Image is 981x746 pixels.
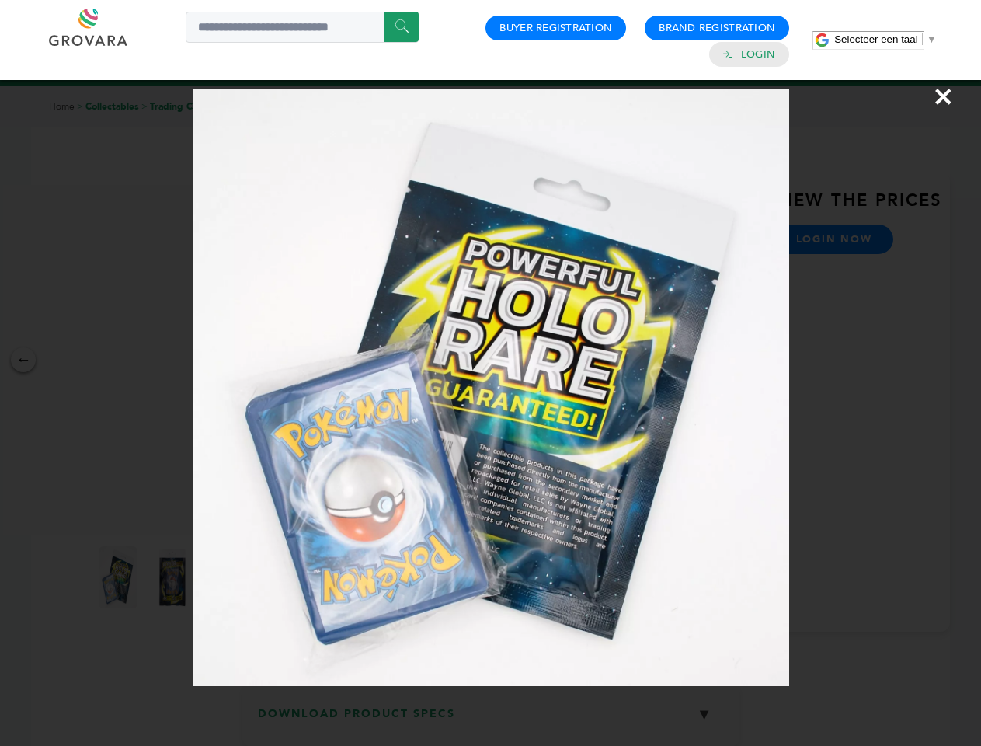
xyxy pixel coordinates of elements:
[834,33,917,45] span: Selecteer een taal
[193,89,789,686] img: Image Preview
[834,33,937,45] a: Selecteer een taal​
[659,21,775,35] a: Brand Registration
[927,33,937,45] span: ▼
[741,47,775,61] a: Login
[922,33,923,45] span: ​
[499,21,612,35] a: Buyer Registration
[186,12,419,43] input: Search a product or brand...
[933,75,954,118] span: ×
